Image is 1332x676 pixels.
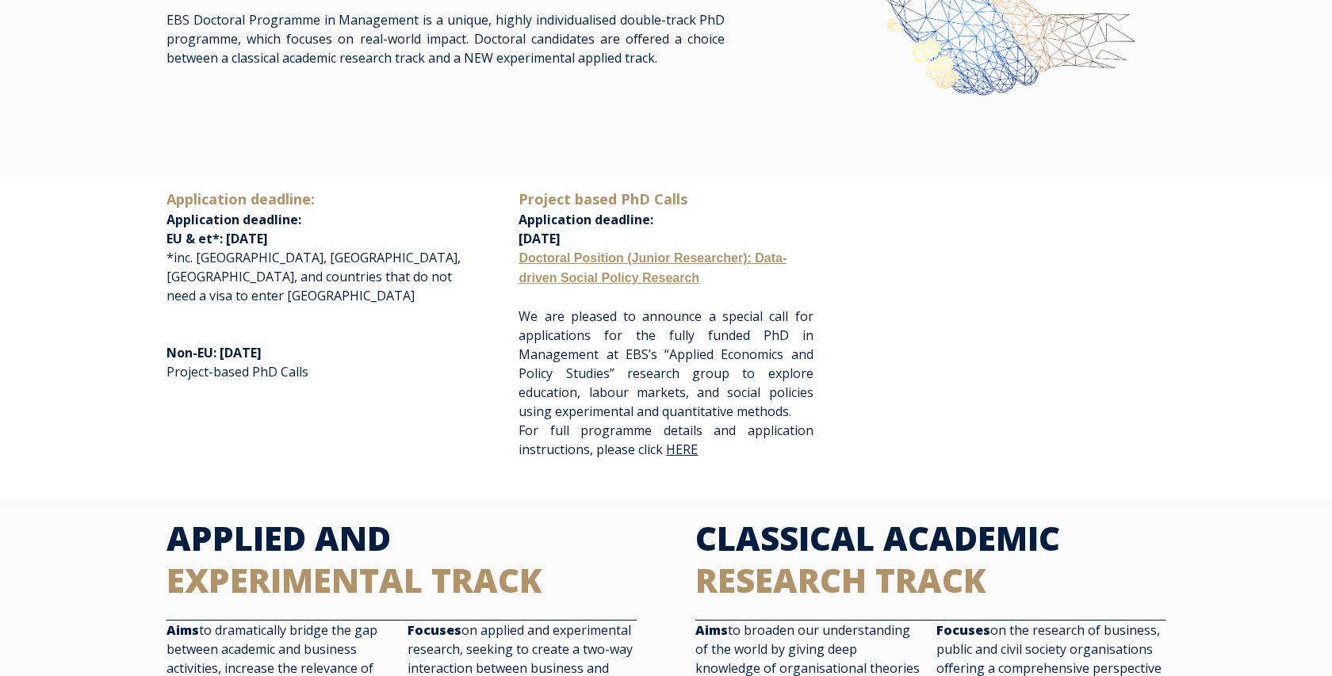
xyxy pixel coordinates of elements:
[519,422,813,458] span: For full programme details and application instructions, please click
[166,344,262,361] span: Non-EU: [DATE]
[695,518,1165,601] h2: CLASSICAL ACADEMIC
[519,307,813,420] span: We are pleased to announce a special call for applications for the fully funded PhD in Management...
[166,189,315,208] span: Application deadline:
[519,189,687,208] span: Project based PhD Calls
[519,251,787,285] a: Doctoral Position (Junior Researcher): Data-driven Social Policy Research
[166,189,461,305] p: *inc. [GEOGRAPHIC_DATA], [GEOGRAPHIC_DATA], [GEOGRAPHIC_DATA], and countries that do not need a v...
[166,324,461,400] p: Project-based PhD Calls
[519,191,687,228] span: Application deadline:
[695,621,728,639] strong: Aims
[166,518,637,601] h2: APPLIED AND
[519,230,561,247] span: [DATE]
[166,211,301,228] span: Application deadline:
[666,441,698,458] a: HERE
[936,621,990,639] strong: Focuses
[166,557,542,602] span: EXPERIMENTAL TRACK
[166,230,268,247] span: EU & et*: [DATE]
[408,621,461,639] strong: Focuses
[166,10,725,67] p: EBS Doctoral Programme in Management is a unique, highly individualised double-track PhD programm...
[695,557,986,602] span: RESEARCH TRACK
[166,621,199,639] strong: Aims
